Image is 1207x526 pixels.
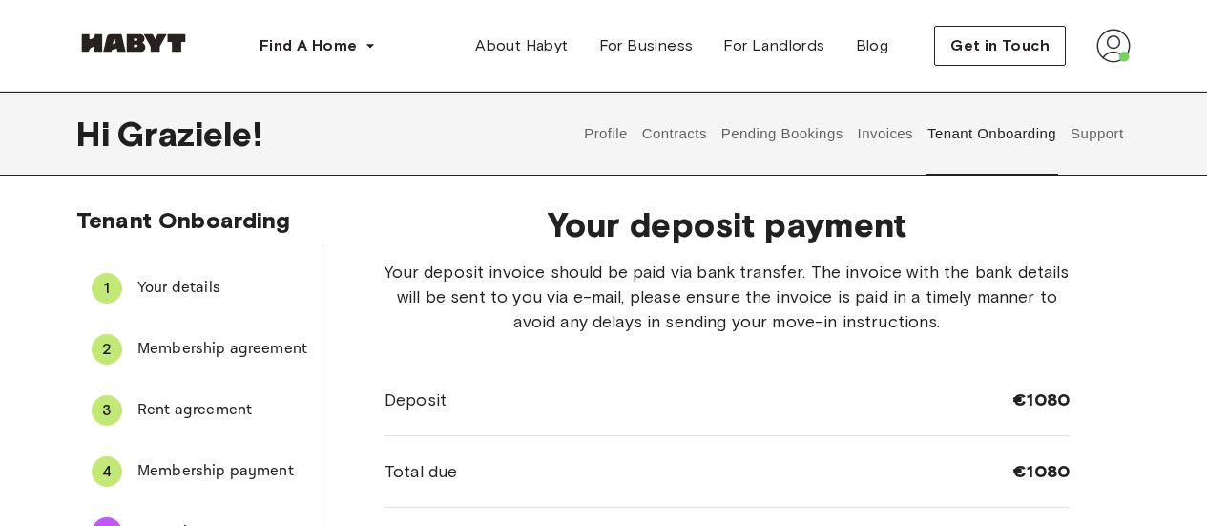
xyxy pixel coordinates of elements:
img: avatar [1096,29,1131,63]
button: Invoices [855,92,915,176]
span: Graziele ! [117,114,261,154]
button: Get in Touch [934,26,1066,66]
span: Find A Home [260,34,357,57]
img: Habyt [76,33,191,53]
span: For Business [599,34,694,57]
span: Membership agreement [137,338,307,361]
button: Pending Bookings [718,92,845,176]
div: user profile tabs [577,92,1131,176]
a: For Business [584,27,709,65]
span: Membership payment [137,460,307,483]
a: For Landlords [708,27,840,65]
span: €1080 [1012,460,1070,483]
div: 4 [92,456,122,487]
span: Blog [856,34,889,57]
span: Your deposit invoice should be paid via bank transfer. The invoice with the bank details will be ... [385,260,1070,334]
span: Deposit [385,388,447,412]
div: 2 [92,334,122,365]
button: Profile [582,92,631,176]
div: 1Your details [76,265,323,311]
button: Support [1068,92,1126,176]
a: About Habyt [460,27,583,65]
span: Your deposit payment [385,204,1070,244]
div: 1 [92,273,122,304]
span: For Landlords [723,34,824,57]
button: Tenant Onboarding [926,92,1059,176]
div: 4Membership payment [76,449,323,494]
div: 2Membership agreement [76,326,323,372]
span: Your details [137,277,307,300]
div: 3 [92,395,122,426]
span: €1080 [1012,389,1070,411]
span: Total due [385,459,457,484]
button: Contracts [639,92,709,176]
span: Hi [76,114,117,154]
div: 3Rent agreement [76,388,323,433]
a: Blog [841,27,905,65]
button: Find A Home [244,27,391,65]
span: Rent agreement [137,399,307,422]
span: Get in Touch [950,34,1050,57]
span: About Habyt [475,34,568,57]
span: Tenant Onboarding [76,206,291,234]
